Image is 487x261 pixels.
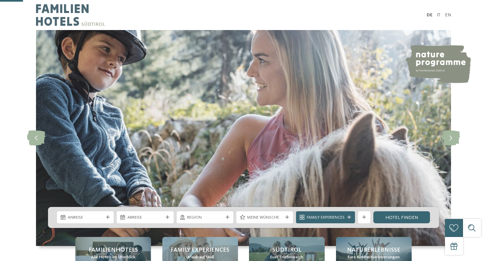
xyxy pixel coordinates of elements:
span: Abreise [127,215,163,221]
span: Eure Kindheitserinnerungen [348,254,400,260]
span: Region [187,215,223,221]
span: Family Experiences [307,215,345,221]
span: Family Experiences [171,246,229,254]
span: Alle Hotels im Überblick [91,254,135,260]
span: Naturerlebnisse [347,246,400,254]
span: Urlaub auf Maß [186,254,214,260]
img: Familienhotels Südtirol: The happy family places [36,30,451,246]
a: DE [427,13,432,17]
a: IT [437,13,440,17]
img: nature programme by Familienhotels Südtirol [405,45,471,83]
span: Familienhotels [89,246,138,254]
span: Meine Wünsche [247,215,283,221]
a: Hotel finden [373,211,430,223]
a: EN [445,13,451,17]
span: Südtirol [272,246,301,254]
span: Anreise [68,215,103,221]
span: Euer Erlebnisreich [270,254,303,260]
